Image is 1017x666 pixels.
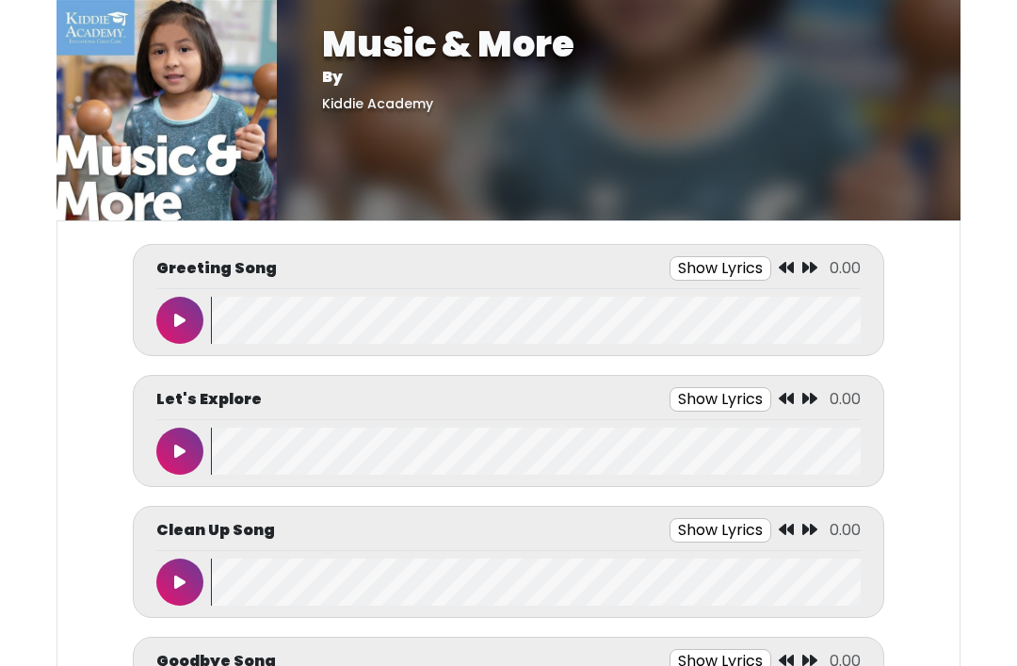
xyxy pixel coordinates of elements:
[156,388,262,411] p: Let's Explore
[830,388,861,410] span: 0.00
[670,518,771,543] button: Show Lyrics
[322,66,915,89] p: By
[322,23,915,66] h1: Music & More
[670,256,771,281] button: Show Lyrics
[830,257,861,279] span: 0.00
[830,519,861,541] span: 0.00
[156,257,277,280] p: Greeting Song
[322,96,915,112] h5: Kiddie Academy
[156,519,275,542] p: Clean Up Song
[670,387,771,412] button: Show Lyrics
